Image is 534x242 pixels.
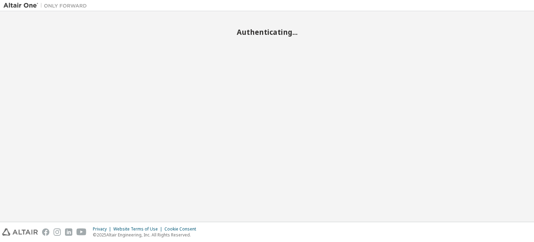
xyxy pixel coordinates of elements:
[2,228,38,236] img: altair_logo.svg
[164,226,200,232] div: Cookie Consent
[76,228,87,236] img: youtube.svg
[54,228,61,236] img: instagram.svg
[113,226,164,232] div: Website Terms of Use
[42,228,49,236] img: facebook.svg
[3,2,90,9] img: Altair One
[3,28,531,37] h2: Authenticating...
[65,228,72,236] img: linkedin.svg
[93,226,113,232] div: Privacy
[93,232,200,238] p: © 2025 Altair Engineering, Inc. All Rights Reserved.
